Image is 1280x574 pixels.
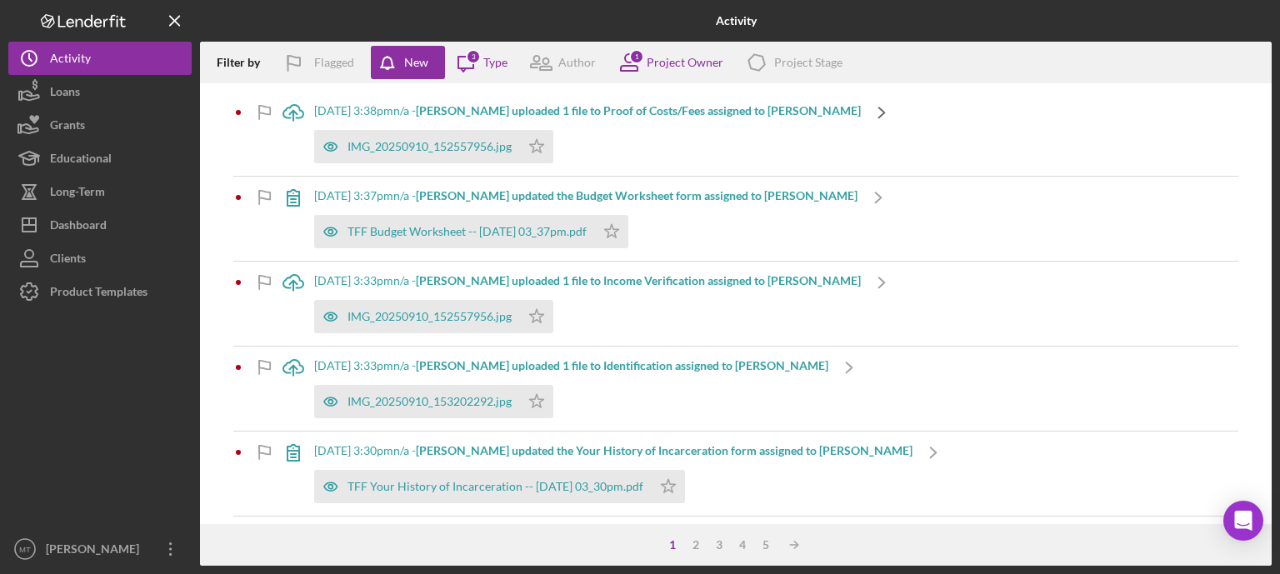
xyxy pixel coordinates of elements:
button: Loans [8,75,192,108]
button: IMG_20250910_152557956.jpg [314,300,553,333]
button: Product Templates [8,275,192,308]
div: [DATE] 3:37pm n/a - [314,189,857,202]
button: Dashboard [8,208,192,242]
div: 3 [466,49,481,64]
button: TFF Budget Worksheet -- [DATE] 03_37pm.pdf [314,215,628,248]
div: Clients [50,242,86,279]
b: [PERSON_NAME] updated the Budget Worksheet form assigned to [PERSON_NAME] [416,188,857,202]
div: [DATE] 3:33pm n/a - [314,359,828,372]
div: [DATE] 3:38pm n/a - [314,104,861,117]
div: IMG_20250910_152557956.jpg [347,310,512,323]
div: Project Owner [647,56,723,69]
button: Educational [8,142,192,175]
a: [DATE] 3:38pmn/a -[PERSON_NAME] uploaded 1 file to Proof of Costs/Fees assigned to [PERSON_NAME]I... [272,92,902,176]
div: [DATE] 3:30pm n/a - [314,444,912,457]
div: Dashboard [50,208,107,246]
div: 1 [629,49,644,64]
button: IMG_20250910_153202292.jpg [314,385,553,418]
button: Grants [8,108,192,142]
div: New [404,46,428,79]
div: TFF Your History of Incarceration -- [DATE] 03_30pm.pdf [347,480,643,493]
div: [DATE] 3:33pm n/a - [314,274,861,287]
div: [PERSON_NAME] [42,532,150,570]
a: [DATE] 3:33pmn/a -[PERSON_NAME] uploaded 1 file to Income Verification assigned to [PERSON_NAME]I... [272,262,902,346]
div: Open Intercom Messenger [1223,501,1263,541]
a: [DATE] 3:30pmn/a -[PERSON_NAME] updated the Your History of Incarceration form assigned to [PERSO... [272,432,954,516]
b: [PERSON_NAME] uploaded 1 file to Identification assigned to [PERSON_NAME] [416,358,828,372]
div: Long-Term [50,175,105,212]
div: Grants [50,108,85,146]
button: TFF Your History of Incarceration -- [DATE] 03_30pm.pdf [314,470,685,503]
b: [PERSON_NAME] uploaded 1 file to Income Verification assigned to [PERSON_NAME] [416,273,861,287]
div: Filter by [217,56,272,69]
b: [PERSON_NAME] uploaded 1 file to Proof of Costs/Fees assigned to [PERSON_NAME] [416,103,861,117]
div: IMG_20250910_153202292.jpg [347,395,512,408]
button: New [371,46,445,79]
div: 2 [684,538,707,552]
button: Long-Term [8,175,192,208]
b: [PERSON_NAME] updated the Your History of Incarceration form assigned to [PERSON_NAME] [416,443,912,457]
div: Activity [50,42,91,79]
a: [DATE] 3:37pmn/a -[PERSON_NAME] updated the Budget Worksheet form assigned to [PERSON_NAME]TFF Bu... [272,177,899,261]
div: Loans [50,75,80,112]
button: Activity [8,42,192,75]
div: Flagged [314,46,354,79]
div: 3 [707,538,731,552]
div: 1 [661,538,684,552]
b: Activity [716,14,757,27]
div: Author [558,56,596,69]
div: Project Stage [774,56,842,69]
button: IMG_20250910_152557956.jpg [314,130,553,163]
div: 5 [754,538,777,552]
button: MT[PERSON_NAME] [8,532,192,566]
text: MT [19,545,31,554]
div: IMG_20250910_152557956.jpg [347,140,512,153]
div: 4 [731,538,754,552]
button: Flagged [272,46,371,79]
div: Educational [50,142,112,179]
div: TFF Budget Worksheet -- [DATE] 03_37pm.pdf [347,225,587,238]
div: Product Templates [50,275,147,312]
button: Clients [8,242,192,275]
a: [DATE] 3:33pmn/a -[PERSON_NAME] uploaded 1 file to Identification assigned to [PERSON_NAME]IMG_20... [272,347,870,431]
div: Type [483,56,507,69]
